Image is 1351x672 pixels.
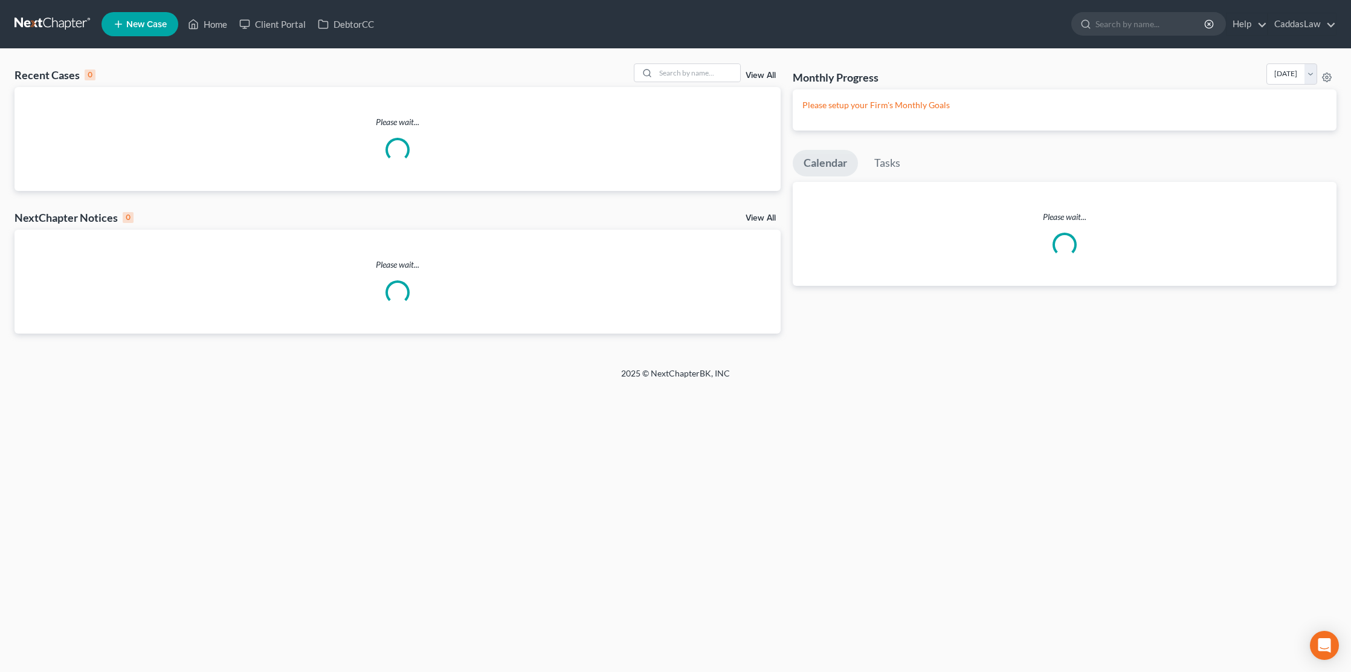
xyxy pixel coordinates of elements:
p: Please wait... [15,116,781,128]
input: Search by name... [1095,13,1206,35]
a: Home [182,13,233,35]
a: CaddasLaw [1268,13,1336,35]
p: Please setup your Firm's Monthly Goals [802,99,1327,111]
span: New Case [126,20,167,29]
p: Please wait... [15,259,781,271]
a: View All [746,214,776,222]
h3: Monthly Progress [793,70,879,85]
div: 0 [85,69,95,80]
a: Help [1227,13,1267,35]
a: View All [746,71,776,80]
a: DebtorCC [312,13,380,35]
a: Calendar [793,150,858,176]
div: Open Intercom Messenger [1310,631,1339,660]
div: 0 [123,212,134,223]
a: Client Portal [233,13,312,35]
div: 2025 © NextChapterBK, INC [331,367,1020,389]
div: NextChapter Notices [15,210,134,225]
div: Recent Cases [15,68,95,82]
a: Tasks [863,150,911,176]
input: Search by name... [656,64,740,82]
p: Please wait... [793,211,1336,223]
